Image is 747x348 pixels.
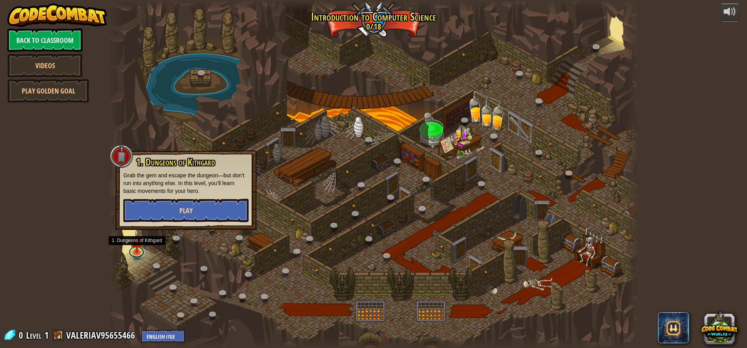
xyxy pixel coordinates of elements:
[7,54,82,77] a: Videos
[44,329,49,341] span: 1
[136,155,215,169] span: 1. Dungeons of Kithgard
[19,329,25,341] span: 0
[123,171,249,195] p: Grab the gem and escape the dungeon—but don’t run into anything else. In this level, you’ll learn...
[720,4,740,22] button: Adjust volume
[123,199,249,222] button: Play
[66,329,137,341] a: VALERIAV95655466
[26,329,42,342] span: Level
[7,28,82,52] a: Back to Classroom
[179,206,193,216] span: Play
[7,4,107,27] img: CodeCombat - Learn how to code by playing a game
[130,229,144,253] img: level-banner-unstarted.png
[7,79,89,102] a: Play Golden Goal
